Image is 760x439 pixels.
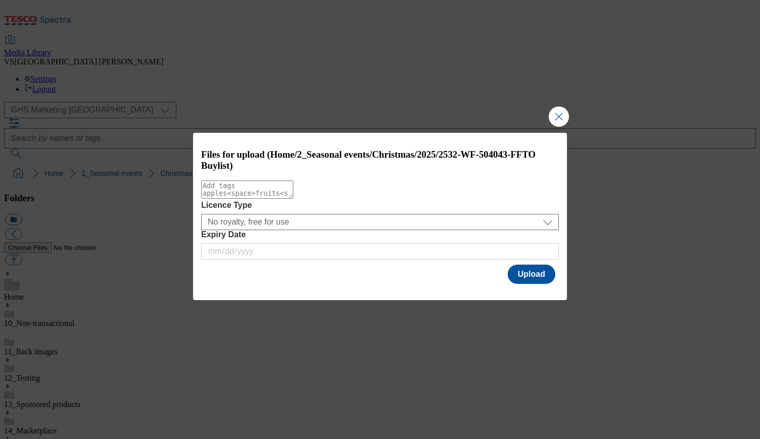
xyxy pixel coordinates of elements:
[201,149,559,171] h3: Files for upload (Home/2_Seasonal events/Christmas/2025/2532-WF-504043-FFTO Buylist)
[201,201,559,210] label: Licence Type
[193,133,567,301] div: Modal
[549,106,569,127] button: Close Modal
[201,230,559,239] label: Expiry Date
[508,265,555,284] button: Upload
